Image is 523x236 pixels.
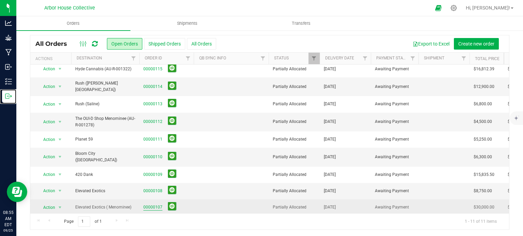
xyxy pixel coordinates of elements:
span: Hi, [PERSON_NAME]! [466,5,510,11]
span: Transfers [283,20,320,26]
iframe: Resource center [7,182,27,202]
span: Awaiting Payment [375,154,414,160]
span: Action [37,135,56,144]
span: Awaiting Payment [375,171,414,178]
a: Filter [257,53,269,64]
a: 00000115 [143,66,162,72]
span: Partially Allocated [273,101,316,107]
inline-svg: Manufacturing [5,49,12,56]
span: $5,250.00 [474,136,492,143]
span: Elevated Exotics [75,188,135,194]
span: $6,800.00 [474,101,492,107]
span: Partially Allocated [273,66,316,72]
span: select [56,170,64,179]
span: $15,835.50 [474,171,494,178]
span: [DATE] [324,154,336,160]
span: Partially Allocated [273,84,316,90]
button: Open Orders [107,38,142,50]
span: Partially Allocated [273,119,316,125]
a: Shipment [424,56,444,60]
span: select [56,117,64,127]
inline-svg: Grow [5,34,12,41]
span: [DATE] [324,119,336,125]
inline-svg: Inventory [5,78,12,85]
span: $16,812.39 [474,66,494,72]
a: Filter [458,53,470,64]
a: QB Sync Info [199,56,226,60]
a: 00000113 [143,101,162,107]
span: Action [37,152,56,162]
span: 420 Dank [75,171,135,178]
a: 00000112 [143,119,162,125]
a: 00000107 [143,204,162,211]
a: 00000109 [143,171,162,178]
a: Filter [128,53,139,64]
span: Action [37,64,56,74]
span: select [56,203,64,212]
span: Action [37,117,56,127]
span: Action [37,82,56,91]
span: The OUI-D Shop Menominee (AU-R-001278) [75,115,135,128]
span: [DATE] [324,136,336,143]
span: Awaiting Payment [375,119,414,125]
span: Awaiting Payment [375,188,414,194]
span: 1 - 11 of 11 items [459,216,502,226]
span: Partially Allocated [273,136,316,143]
span: Planet 59 [75,136,135,143]
inline-svg: Analytics [5,20,12,26]
inline-svg: Outbound [5,93,12,99]
a: Status [274,56,289,60]
span: Action [37,186,56,196]
span: $6,300.00 [474,154,492,160]
a: Delivery Date [325,56,354,60]
span: Awaiting Payment [375,101,414,107]
span: Open Ecommerce Menu [431,1,446,15]
span: Partially Allocated [273,171,316,178]
input: 1 [78,216,90,227]
span: select [56,186,64,196]
p: 08:55 AM EDT [3,210,13,228]
span: [DATE] [324,84,336,90]
span: Action [37,170,56,179]
span: Awaiting Payment [375,204,414,211]
a: Orders [16,16,130,31]
a: 00000108 [143,188,162,194]
span: Elevated Exotics ( Menominee) [75,204,135,211]
span: Partially Allocated [273,154,316,160]
span: Awaiting Payment [375,66,414,72]
span: Orders [58,20,89,26]
span: [DATE] [324,188,336,194]
a: Shipments [130,16,244,31]
a: 00000110 [143,154,162,160]
button: Shipped Orders [144,38,185,50]
span: Create new order [458,41,494,47]
span: [DATE] [324,204,336,211]
span: $12,900.00 [474,84,494,90]
a: Filter [308,53,320,64]
span: Partially Allocated [273,188,316,194]
a: Payment Status [376,56,410,60]
span: Shipments [168,20,207,26]
span: Partially Allocated [273,204,316,211]
p: 09/25 [3,228,13,233]
span: Action [37,203,56,212]
span: [DATE] [324,101,336,107]
a: Filter [183,53,194,64]
a: Total Price [475,56,500,61]
span: Action [37,99,56,109]
span: All Orders [35,40,74,48]
span: Awaiting Payment [375,84,414,90]
span: Bloom City ([GEOGRAPHIC_DATA]) [75,150,135,163]
span: [DATE] [324,171,336,178]
a: 00000114 [143,84,162,90]
span: select [56,82,64,91]
span: Page of 1 [58,216,107,227]
a: 00000111 [143,136,162,143]
span: $8,750.00 [474,188,492,194]
div: Actions [35,56,68,61]
a: Transfers [244,16,359,31]
span: Arbor House Collective [44,5,95,11]
a: Order ID [145,56,162,60]
inline-svg: Inbound [5,63,12,70]
span: $4,500.00 [474,119,492,125]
